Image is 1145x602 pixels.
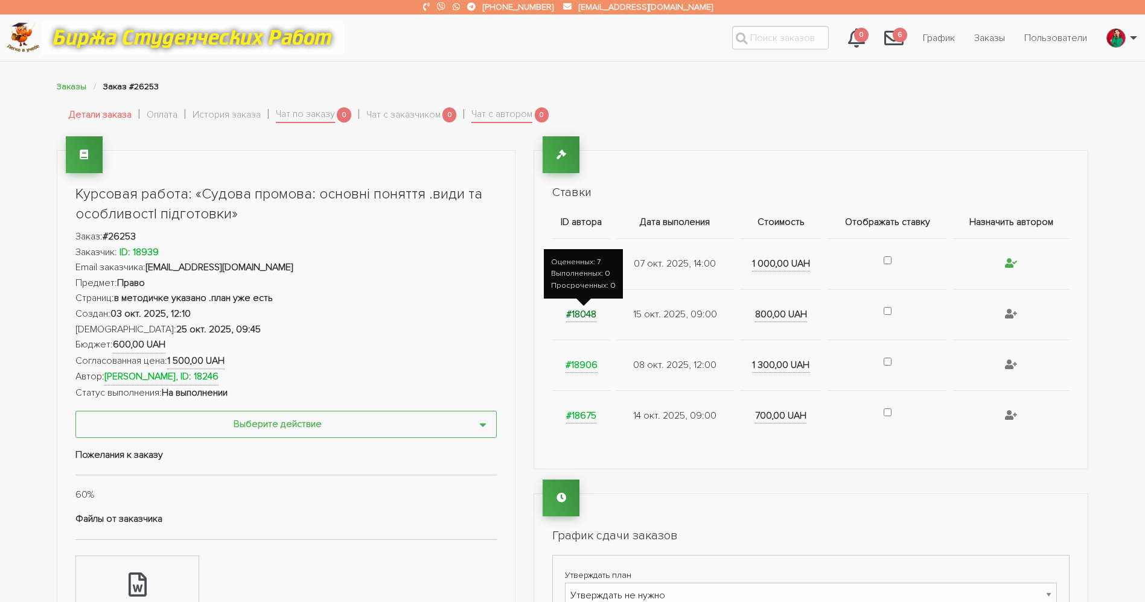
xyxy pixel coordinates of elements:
span: 0 [535,107,549,122]
a: График [913,27,965,49]
li: Заказ: [75,229,497,245]
strong: 03 окт. 2025, 12:10 [110,308,191,320]
th: Отображать ставку [824,206,950,239]
strong: [EMAIL_ADDRESS][DOMAIN_NAME] [145,261,293,273]
td: 08 окт. 2025, 12:00 [613,340,737,390]
strong: #18675 [566,408,596,423]
a: Чат с заказчиком [366,107,441,123]
li: Согласованная цена: [75,353,497,370]
label: Утверждать план [565,568,1057,583]
img: motto-12e01f5a76059d5f6a28199ef077b1f78e012cfde436ab5cf1d4517935686d32.gif [42,21,343,54]
a: #18675 [566,410,596,422]
a: Чат с автором [471,107,532,124]
a: [PHONE_NUMBER] [483,2,553,12]
a: [PERSON_NAME], ID: 18246 [104,370,218,382]
strong: ID: 18939 [120,246,159,258]
button: Выберите действие [75,411,497,438]
div: Просроченных: 0 [551,280,616,291]
strong: 700,00 UAH [755,408,806,423]
strong: 1 300,00 UAH [752,358,809,373]
li: Автор: [75,369,497,385]
th: Назначить автором [950,206,1070,239]
td: 07 окт. 2025, 14:00 [613,238,737,289]
a: Чат по заказу [276,107,335,124]
a: Оплата [147,107,177,123]
strong: 800,00 UAH [755,307,807,322]
li: Заказчик: [75,245,497,261]
a: Заказы [57,81,86,92]
span: 0 [854,28,869,43]
td: 15 окт. 2025, 09:00 [613,289,737,340]
strong: 600,00 UAH [113,337,165,353]
a: 0 [838,22,875,54]
a: #18048 [566,308,596,320]
strong: 1 500,00 UAH [167,353,225,370]
a: ID: 18939 [117,246,159,258]
span: 0 [337,107,351,122]
strong: #18906 [566,358,598,373]
li: Статус выполнения: [75,385,497,401]
strong: На выполнении [162,387,228,399]
a: Пользователи [1015,27,1097,49]
li: Email заказчика: [75,260,497,276]
span: 0 [442,107,457,122]
li: Заказ #26253 [103,80,159,93]
strong: в методичке указано .план уже есть [114,292,273,304]
th: Стоимость [737,206,825,239]
strong: Файлы от заказчика [75,513,162,525]
h1: Курсовая работа: «Судова промова: основні поняття .види та особливостІ підготовки» [75,184,497,224]
a: [EMAIL_ADDRESS][DOMAIN_NAME] [579,2,713,12]
h2: Ставки [552,184,1070,201]
th: Дата выполения [613,206,737,239]
img: excited_171337-2006.jpg [1107,28,1125,48]
a: 6 [875,22,913,54]
strong: 1 000,00 UAH [752,256,810,271]
strong: Право [117,277,145,289]
img: logo-c4363faeb99b52c628a42810ed6dfb4293a56d4e4775eb116515dfe7f33672af.png [7,22,40,53]
div: Выполненных: 0 [551,268,616,279]
h2: График сдачи заказов [552,527,1070,544]
input: Поиск заказов [732,26,829,49]
strong: [PERSON_NAME], ID: 18246 [104,369,218,385]
a: Детали заказа [69,107,132,123]
strong: Пожелания к заказу [75,449,163,461]
strong: #18048 [566,307,596,322]
strong: 25 окт. 2025, 09:45 [176,323,261,335]
a: #18906 [566,359,598,371]
strong: #26253 [103,230,136,242]
li: Предмет: [75,276,497,291]
a: История заказа [193,107,261,123]
span: 6 [893,28,907,43]
li: [DEMOGRAPHIC_DATA]: [75,322,497,338]
a: Заказы [965,27,1015,49]
th: ID автора [552,206,613,239]
li: Создан: [75,306,497,322]
td: 14 окт. 2025, 09:00 [613,390,737,441]
div: Оцененных: 7 [551,256,616,268]
li: Бюджет: [75,337,497,353]
li: Страниц: [75,291,497,306]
